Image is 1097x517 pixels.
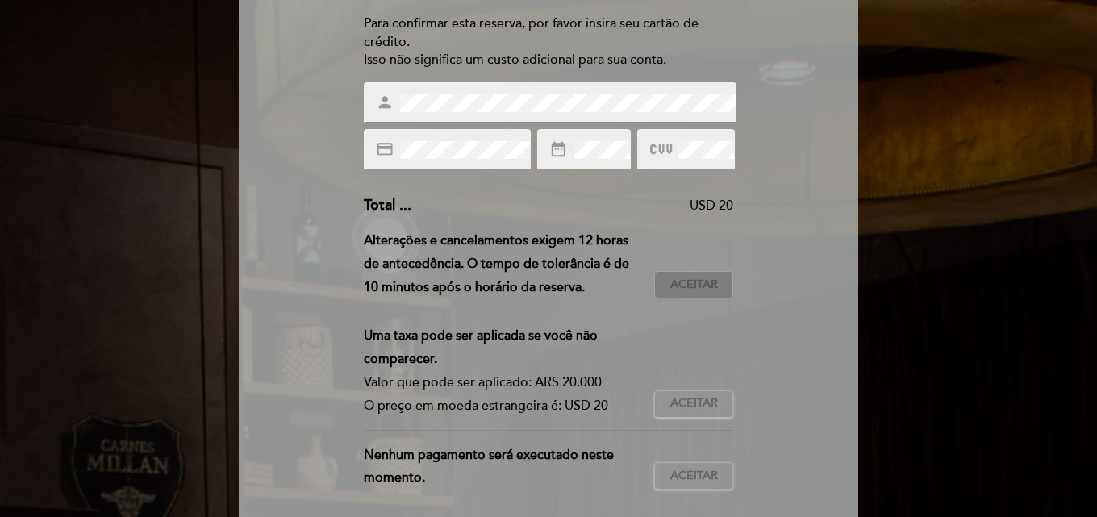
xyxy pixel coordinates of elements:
[364,324,642,371] div: Uma taxa pode ser aplicada se você não comparecer.
[364,229,655,298] div: Alterações e cancelamentos exigem 12 horas de antecedência. O tempo de tolerância é de 10 minutos...
[654,462,733,490] button: Aceitar
[364,444,655,490] div: Nenhum pagamento será executado neste momento.
[549,140,567,158] i: date_range
[364,371,642,394] div: Valor que pode ser aplicado: ARS 20.000
[670,468,718,485] span: Aceitar
[376,140,394,158] i: credit_card
[364,394,642,418] div: O preço em moeda estrangeira é: USD 20
[670,395,718,412] span: Aceitar
[654,390,733,418] button: Aceitar
[411,197,734,215] div: USD 20
[376,94,394,111] i: person
[670,277,718,294] span: Aceitar
[364,15,734,70] div: Para confirmar esta reserva, por favor insira seu cartão de crédito. Isso não significa um custo ...
[364,196,411,214] span: Total ...
[654,271,733,298] button: Aceitar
